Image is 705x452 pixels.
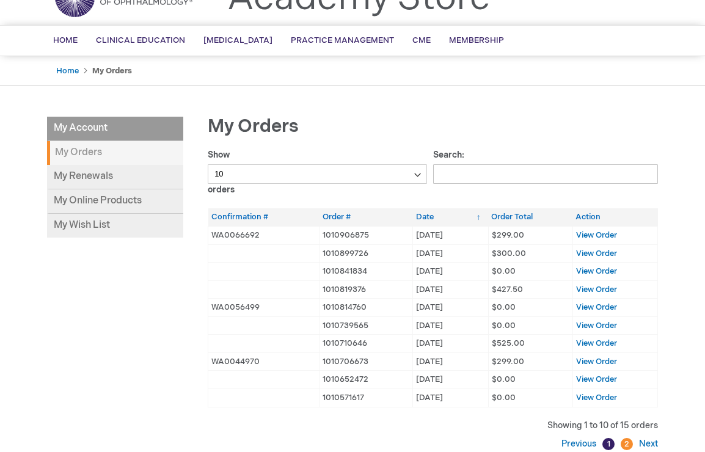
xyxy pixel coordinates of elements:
td: 1010814760 [320,299,413,317]
td: 1010899726 [320,244,413,263]
a: Home [56,66,79,76]
span: $427.50 [492,285,523,294]
a: My Online Products [47,189,183,214]
td: 1010906875 [320,226,413,244]
span: Home [53,35,78,45]
span: $300.00 [492,249,526,258]
th: Order #: activate to sort column ascending [320,208,413,226]
span: $0.00 [492,302,516,312]
a: View Order [576,393,617,403]
label: Search: [433,150,659,179]
td: [DATE] [413,352,488,371]
div: Showing 1 to 10 of 15 orders [208,420,658,432]
span: Clinical Education [96,35,185,45]
td: 1010571617 [320,389,413,407]
a: View Order [576,230,617,240]
a: View Order [576,338,617,348]
th: Action: activate to sort column ascending [572,208,657,226]
a: 1 [602,438,615,450]
span: $0.00 [492,321,516,330]
td: [DATE] [413,280,488,299]
td: [DATE] [413,389,488,407]
th: Order Total: activate to sort column ascending [488,208,572,226]
td: 1010706673 [320,352,413,371]
span: My Orders [208,115,299,137]
a: View Order [576,374,617,384]
span: $0.00 [492,266,516,276]
td: 1010819376 [320,280,413,299]
a: 2 [621,438,633,450]
td: WA0056499 [208,299,320,317]
td: WA0044970 [208,352,320,371]
td: 1010652472 [320,371,413,389]
span: $299.00 [492,357,524,366]
select: Showorders [208,164,427,184]
td: 1010739565 [320,316,413,335]
td: [DATE] [413,371,488,389]
a: View Order [576,266,617,276]
a: Next [636,439,658,449]
a: View Order [576,249,617,258]
span: Practice Management [291,35,394,45]
a: View Order [576,357,617,366]
span: Membership [449,35,504,45]
a: My Renewals [47,165,183,189]
a: My Wish List [47,214,183,238]
span: $0.00 [492,374,516,384]
td: 1010841834 [320,263,413,281]
span: CME [412,35,431,45]
td: [DATE] [413,226,488,244]
span: $299.00 [492,230,524,240]
a: Previous [561,439,599,449]
a: View Order [576,285,617,294]
th: Date: activate to sort column ascending [413,208,488,226]
td: WA0066692 [208,226,320,244]
label: Show orders [208,150,427,195]
td: [DATE] [413,316,488,335]
td: [DATE] [413,263,488,281]
strong: My Orders [47,141,183,165]
span: $525.00 [492,338,525,348]
td: [DATE] [413,244,488,263]
a: View Order [576,302,617,312]
span: $0.00 [492,393,516,403]
td: 1010710646 [320,335,413,353]
a: View Order [576,321,617,330]
th: Confirmation #: activate to sort column ascending [208,208,320,226]
td: [DATE] [413,299,488,317]
span: [MEDICAL_DATA] [203,35,272,45]
input: Search: [433,164,659,184]
td: [DATE] [413,335,488,353]
strong: My Orders [92,66,132,76]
